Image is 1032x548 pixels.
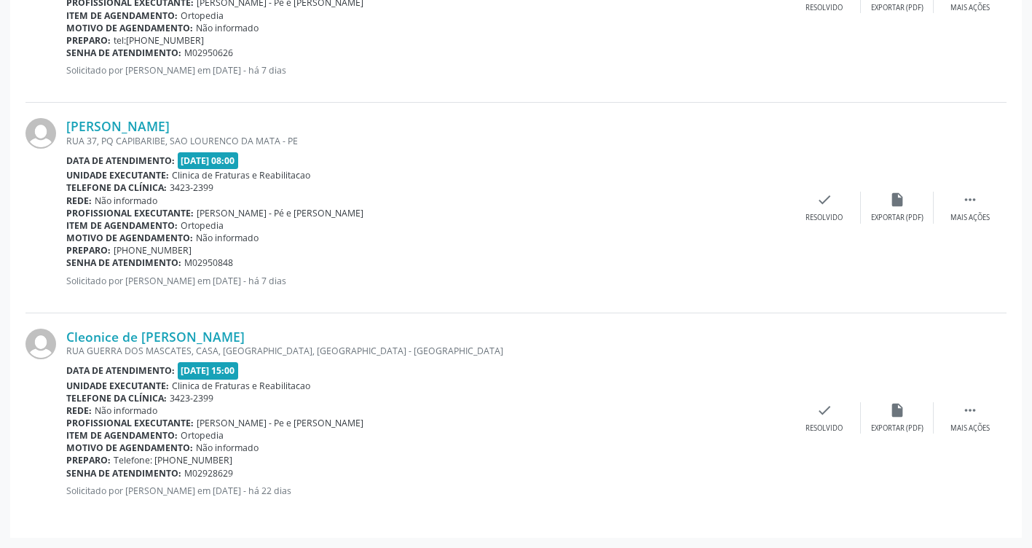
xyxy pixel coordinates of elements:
b: Rede: [66,195,92,207]
b: Motivo de agendamento: [66,442,193,454]
span: Não informado [196,22,259,34]
div: Exportar (PDF) [871,213,923,223]
span: Não informado [95,195,157,207]
span: Ortopedia [181,429,224,442]
i:  [962,192,978,208]
b: Motivo de agendamento: [66,232,193,244]
b: Data de atendimento: [66,154,175,167]
b: Unidade executante: [66,380,169,392]
b: Profissional executante: [66,417,194,429]
p: Solicitado por [PERSON_NAME] em [DATE] - há 22 dias [66,485,788,497]
div: Exportar (PDF) [871,3,923,13]
p: Solicitado por [PERSON_NAME] em [DATE] - há 7 dias [66,64,788,77]
b: Motivo de agendamento: [66,22,193,34]
b: Senha de atendimento: [66,257,181,269]
div: Resolvido [805,423,843,434]
b: Preparo: [66,244,111,257]
span: M02950626 [184,47,233,59]
i:  [962,402,978,418]
span: [DATE] 15:00 [178,362,239,379]
span: [PERSON_NAME] - Pé e [PERSON_NAME] [197,207,363,219]
b: Item de agendamento: [66,429,178,442]
a: Cleonice de [PERSON_NAME] [66,329,245,345]
span: [DATE] 08:00 [178,152,239,169]
b: Data de atendimento: [66,364,175,377]
b: Senha de atendimento: [66,47,181,59]
b: Unidade executante: [66,169,169,181]
i: insert_drive_file [889,192,905,208]
div: Mais ações [950,213,990,223]
p: Solicitado por [PERSON_NAME] em [DATE] - há 7 dias [66,275,788,287]
span: Telefone: [PHONE_NUMBER] [114,454,232,466]
div: Exportar (PDF) [871,423,923,434]
div: Mais ações [950,423,990,434]
b: Profissional executante: [66,207,194,219]
img: img [25,118,56,149]
b: Rede: [66,404,92,417]
b: Preparo: [66,34,111,47]
b: Item de agendamento: [66,219,178,232]
span: [PERSON_NAME] - Pe e [PERSON_NAME] [197,417,363,429]
span: Clinica de Fraturas e Reabilitacao [172,380,310,392]
img: img [25,329,56,359]
div: RUA 37, PQ CAPIBARIBE, SAO LOURENCO DA MATA - PE [66,135,788,147]
a: [PERSON_NAME] [66,118,170,134]
b: Telefone da clínica: [66,392,167,404]
span: Não informado [196,442,259,454]
span: Ortopedia [181,219,224,232]
i: check [816,192,832,208]
div: RUA GUERRA DOS MASCATES, CASA, [GEOGRAPHIC_DATA], [GEOGRAPHIC_DATA] - [GEOGRAPHIC_DATA] [66,345,788,357]
div: Resolvido [805,3,843,13]
span: Não informado [95,404,157,417]
b: Preparo: [66,454,111,466]
span: Ortopedia [181,9,224,22]
b: Telefone da clínica: [66,181,167,194]
div: Resolvido [805,213,843,223]
i: check [816,402,832,418]
span: [PHONE_NUMBER] [114,244,192,257]
div: Mais ações [950,3,990,13]
span: tel:[PHONE_NUMBER] [114,34,204,47]
b: Senha de atendimento: [66,467,181,479]
span: Não informado [196,232,259,244]
span: M02928629 [184,467,233,479]
span: 3423-2399 [170,392,213,404]
span: M02950848 [184,257,233,269]
i: insert_drive_file [889,402,905,418]
span: Clinica de Fraturas e Reabilitacao [172,169,310,181]
span: 3423-2399 [170,181,213,194]
b: Item de agendamento: [66,9,178,22]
